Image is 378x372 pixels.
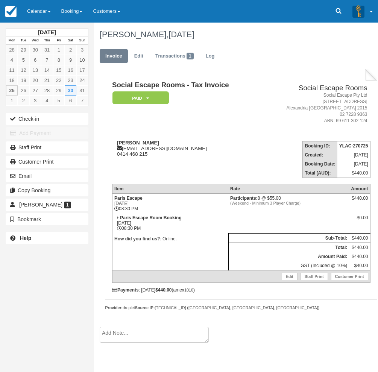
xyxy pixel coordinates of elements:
strong: How did you find us? [114,236,160,241]
h2: Social Escape Rooms [263,84,367,92]
td: [DATE] 08:30 PM [112,193,228,213]
a: 4 [41,96,53,106]
a: 8 [53,55,65,65]
a: 13 [29,65,41,75]
th: Total (AUD): [303,169,337,178]
strong: YLAC-270725 [339,143,368,149]
th: Amount Paid: [228,252,349,261]
th: Thu [41,36,53,45]
address: Social Escape Pty Ltd [STREET_ADDRESS] Alexandria [GEOGRAPHIC_DATA] 2015 02 7228 9363 ABN: 69 611... [263,92,367,125]
button: Bookmark [6,213,88,225]
h1: Social Escape Rooms - Tax Invoice [112,81,260,89]
a: Customer Print [6,156,88,168]
a: 23 [65,75,76,85]
a: 7 [76,96,88,106]
a: Staff Print [6,141,88,153]
a: 16 [65,65,76,75]
em: Paid [112,91,169,105]
a: Edit [129,49,149,64]
a: 25 [6,85,18,96]
th: Sat [65,36,76,45]
a: [PERSON_NAME] 1 [6,199,88,211]
a: 29 [18,45,29,55]
td: $440.00 [349,233,370,243]
a: 9 [65,55,76,65]
th: Rate [228,184,349,193]
td: $40.00 [349,261,370,270]
a: Transactions1 [150,49,199,64]
td: [DATE] [337,150,370,159]
em: (Weekend - Minimum 3 Player Charge) [230,201,347,205]
img: checkfront-main-nav-mini-logo.png [5,6,17,17]
strong: Paris Escape [114,196,143,201]
a: 30 [29,45,41,55]
strong: Paris Escape Room Booking [120,215,181,220]
a: 17 [76,65,88,75]
a: 6 [29,55,41,65]
div: $0.00 [351,215,368,226]
td: [DATE] [337,159,370,169]
a: 28 [6,45,18,55]
small: 1010 [184,288,193,292]
button: Email [6,170,88,182]
a: 2 [18,96,29,106]
h1: [PERSON_NAME], [100,30,372,39]
img: A3 [352,5,364,17]
th: Sub-Total: [228,233,349,243]
a: 24 [76,75,88,85]
a: 27 [29,85,41,96]
th: Tue [18,36,29,45]
th: Item [112,184,228,193]
div: droplet [TECHNICAL_ID] ([GEOGRAPHIC_DATA], [GEOGRAPHIC_DATA], [GEOGRAPHIC_DATA]) [105,305,377,311]
a: Log [200,49,220,64]
strong: Participants [230,196,258,201]
td: [DATE] 08:30 PM [112,213,228,233]
strong: $440.00 [155,287,172,293]
a: 31 [76,85,88,96]
a: 1 [6,96,18,106]
th: Sun [76,36,88,45]
span: [DATE] [169,30,194,39]
td: 8 @ $55.00 [228,193,349,213]
td: $440.00 [337,169,370,178]
td: GST (Included @ 10%) [228,261,349,270]
strong: Payments [112,287,139,293]
th: Booking Date: [303,159,337,169]
th: Booking ID: [303,141,337,150]
td: $440.00 [349,252,370,261]
th: Wed [29,36,41,45]
a: 12 [18,65,29,75]
th: Fri [53,36,65,45]
a: 3 [76,45,88,55]
a: 10 [76,55,88,65]
a: Staff Print [301,273,328,280]
strong: [DATE] [38,29,56,35]
th: Amount [349,184,370,193]
a: Help [6,232,88,244]
th: Total: [228,243,349,252]
a: 31 [41,45,53,55]
th: Mon [6,36,18,45]
a: Paid [112,91,166,105]
a: 4 [6,55,18,65]
a: 19 [18,75,29,85]
a: Invoice [100,49,128,64]
a: 1 [53,45,65,55]
b: Help [20,235,31,241]
th: Created: [303,150,337,159]
span: [PERSON_NAME] [19,202,62,208]
p: : Online. [114,235,226,243]
a: 3 [29,96,41,106]
strong: [PERSON_NAME] [117,140,159,146]
a: 26 [18,85,29,96]
a: Customer Print [331,273,368,280]
a: 11 [6,65,18,75]
div: [EMAIL_ADDRESS][DOMAIN_NAME] 0414 468 215 [112,140,260,157]
a: 20 [29,75,41,85]
a: 7 [41,55,53,65]
span: 1 [64,202,71,208]
button: Check-in [6,113,88,125]
a: 29 [53,85,65,96]
span: 1 [187,53,194,59]
a: 28 [41,85,53,96]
